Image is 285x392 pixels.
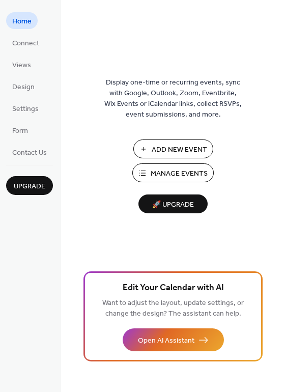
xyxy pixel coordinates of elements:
[12,148,47,158] span: Contact Us
[123,328,224,351] button: Open AI Assistant
[12,104,39,115] span: Settings
[138,335,194,346] span: Open AI Assistant
[6,78,41,95] a: Design
[12,126,28,136] span: Form
[6,144,53,160] a: Contact Us
[151,169,208,179] span: Manage Events
[132,163,214,182] button: Manage Events
[14,181,45,192] span: Upgrade
[102,296,244,321] span: Want to adjust the layout, update settings, or change the design? The assistant can help.
[145,198,202,212] span: 🚀 Upgrade
[133,139,213,158] button: Add New Event
[138,194,208,213] button: 🚀 Upgrade
[6,12,38,29] a: Home
[6,176,53,195] button: Upgrade
[6,100,45,117] a: Settings
[12,38,39,49] span: Connect
[152,145,207,155] span: Add New Event
[6,34,45,51] a: Connect
[6,56,37,73] a: Views
[104,77,242,120] span: Display one-time or recurring events, sync with Google, Outlook, Zoom, Eventbrite, Wix Events or ...
[12,82,35,93] span: Design
[12,16,32,27] span: Home
[123,281,224,295] span: Edit Your Calendar with AI
[6,122,34,138] a: Form
[12,60,31,71] span: Views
